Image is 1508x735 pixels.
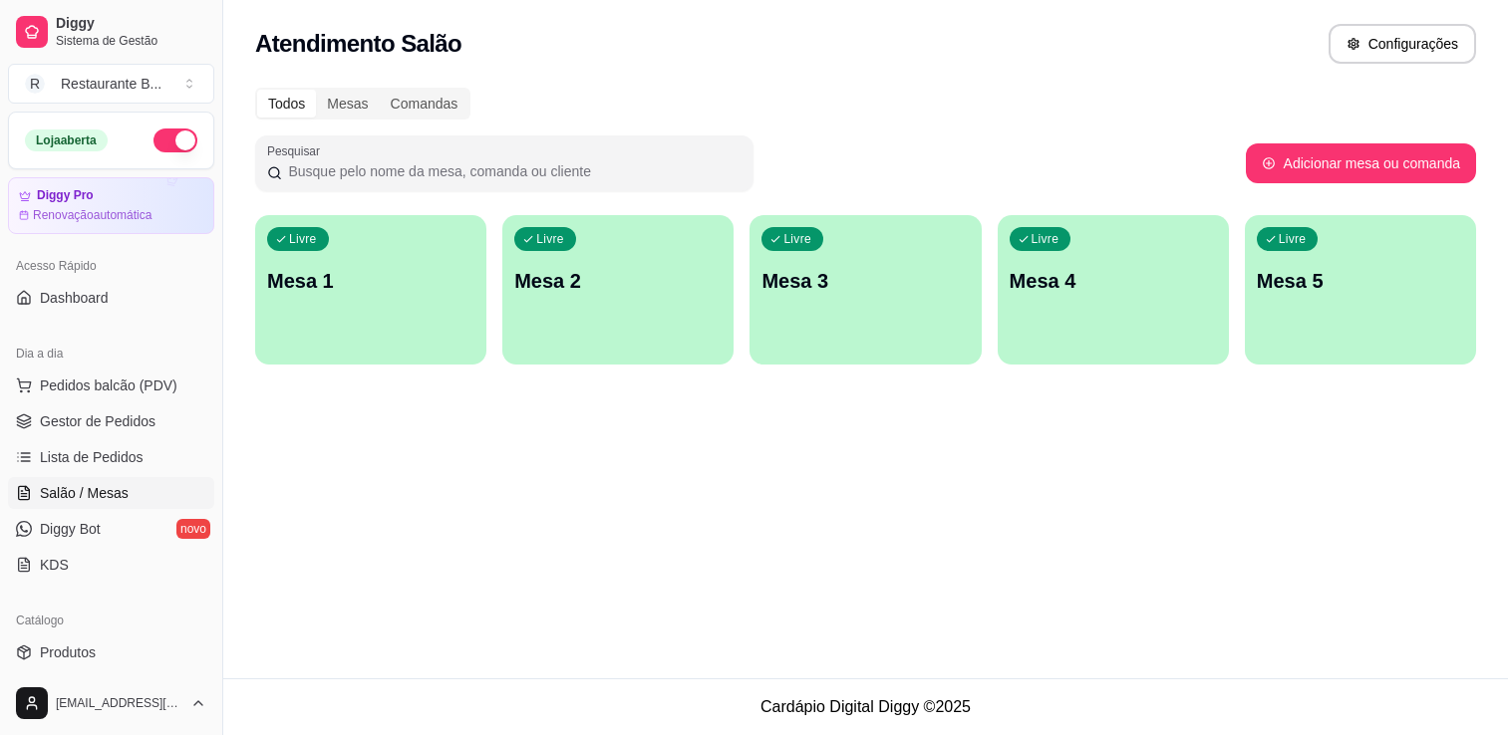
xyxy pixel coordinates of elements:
[25,74,45,94] span: R
[8,177,214,234] a: Diggy ProRenovaçãoautomática
[40,411,155,431] span: Gestor de Pedidos
[1257,267,1464,295] p: Mesa 5
[255,28,461,60] h2: Atendimento Salão
[1032,231,1059,247] p: Livre
[267,142,327,159] label: Pesquisar
[282,161,742,181] input: Pesquisar
[37,188,94,203] article: Diggy Pro
[289,231,317,247] p: Livre
[61,74,161,94] div: Restaurante B ...
[40,447,144,467] span: Lista de Pedidos
[153,128,197,152] button: Alterar Status
[8,477,214,509] a: Salão / Mesas
[40,642,96,662] span: Produtos
[56,15,206,33] span: Diggy
[267,267,474,295] p: Mesa 1
[25,129,108,151] div: Loja aberta
[56,695,182,711] span: [EMAIL_ADDRESS][DOMAIN_NAME]
[8,441,214,473] a: Lista de Pedidos
[8,679,214,727] button: [EMAIL_ADDRESS][DOMAIN_NAME]
[8,338,214,369] div: Dia a dia
[1329,24,1476,64] button: Configurações
[8,8,214,56] a: DiggySistema de Gestão
[1279,231,1307,247] p: Livre
[40,375,177,395] span: Pedidos balcão (PDV)
[8,513,214,545] a: Diggy Botnovo
[8,64,214,104] button: Select a team
[40,555,69,575] span: KDS
[1010,267,1217,295] p: Mesa 4
[502,215,734,365] button: LivreMesa 2
[1245,215,1476,365] button: LivreMesa 5
[8,250,214,282] div: Acesso Rápido
[998,215,1229,365] button: LivreMesa 4
[783,231,811,247] p: Livre
[33,207,151,223] article: Renovação automática
[8,405,214,437] a: Gestor de Pedidos
[8,636,214,668] a: Produtos
[257,90,316,118] div: Todos
[8,605,214,636] div: Catálogo
[255,215,486,365] button: LivreMesa 1
[514,267,722,295] p: Mesa 2
[223,678,1508,735] footer: Cardápio Digital Diggy © 2025
[1246,143,1476,183] button: Adicionar mesa ou comanda
[380,90,469,118] div: Comandas
[536,231,564,247] p: Livre
[56,33,206,49] span: Sistema de Gestão
[316,90,379,118] div: Mesas
[8,369,214,401] button: Pedidos balcão (PDV)
[8,282,214,314] a: Dashboard
[750,215,981,365] button: LivreMesa 3
[761,267,969,295] p: Mesa 3
[40,483,129,503] span: Salão / Mesas
[8,549,214,581] a: KDS
[40,519,101,539] span: Diggy Bot
[40,288,109,308] span: Dashboard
